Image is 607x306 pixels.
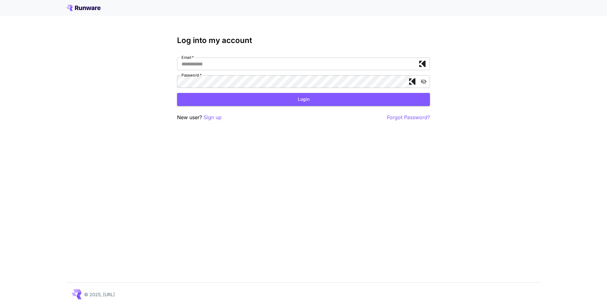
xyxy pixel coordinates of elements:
button: toggle password visibility [418,76,429,87]
p: © 2025, [URL] [84,291,115,298]
button: Login [177,93,430,106]
button: Sign up [204,113,222,121]
p: New user? [177,113,222,121]
label: Password [181,72,202,78]
button: Forgot Password? [387,113,430,121]
label: Email [181,55,194,60]
h3: Log into my account [177,36,430,45]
